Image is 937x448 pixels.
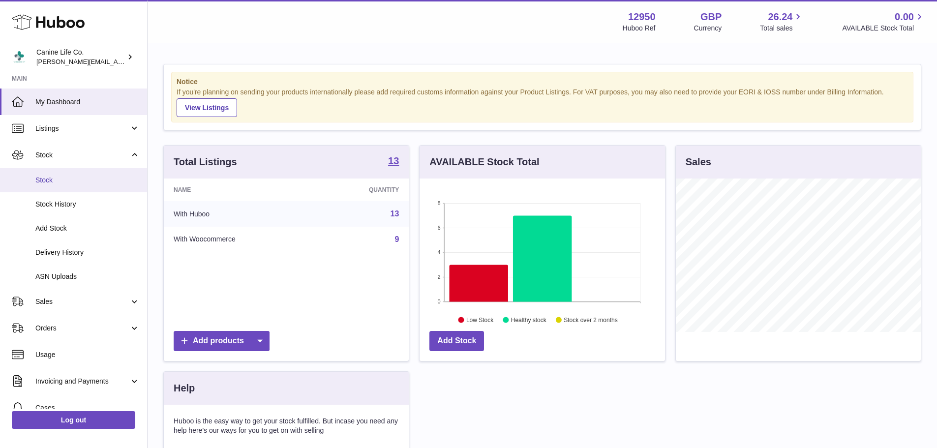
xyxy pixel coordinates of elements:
td: With Huboo [164,201,316,227]
text: 0 [438,299,441,304]
a: Log out [12,411,135,429]
span: My Dashboard [35,97,140,107]
span: Stock [35,150,129,160]
h3: Total Listings [174,155,237,169]
span: AVAILABLE Stock Total [842,24,925,33]
th: Name [164,179,316,201]
text: 8 [438,200,441,206]
div: Huboo Ref [623,24,656,33]
text: Healthy stock [511,316,547,323]
a: 13 [388,156,399,168]
span: Total sales [760,24,804,33]
div: Currency [694,24,722,33]
text: Stock over 2 months [564,316,618,323]
text: 6 [438,225,441,231]
span: 26.24 [768,10,792,24]
a: Add products [174,331,270,351]
span: Add Stock [35,224,140,233]
a: 26.24 Total sales [760,10,804,33]
h3: Sales [686,155,711,169]
a: View Listings [177,98,237,117]
strong: Notice [177,77,908,87]
td: With Woocommerce [164,227,316,252]
span: ASN Uploads [35,272,140,281]
span: Stock History [35,200,140,209]
strong: 12950 [628,10,656,24]
span: 0.00 [895,10,914,24]
a: 13 [391,209,399,218]
h3: Help [174,382,195,395]
text: Low Stock [466,316,494,323]
span: Stock [35,176,140,185]
img: kevin@clsgltd.co.uk [12,50,27,64]
p: Huboo is the easy way to get your stock fulfilled. But incase you need any help here's our ways f... [174,417,399,435]
span: Cases [35,403,140,413]
span: Sales [35,297,129,306]
strong: GBP [700,10,722,24]
span: Invoicing and Payments [35,377,129,386]
span: Orders [35,324,129,333]
strong: 13 [388,156,399,166]
a: Add Stock [429,331,484,351]
a: 9 [394,235,399,243]
h3: AVAILABLE Stock Total [429,155,539,169]
span: Listings [35,124,129,133]
th: Quantity [316,179,409,201]
span: [PERSON_NAME][EMAIL_ADDRESS][DOMAIN_NAME] [36,58,197,65]
div: If you're planning on sending your products internationally please add required customs informati... [177,88,908,117]
span: Delivery History [35,248,140,257]
text: 4 [438,249,441,255]
div: Canine Life Co. [36,48,125,66]
span: Usage [35,350,140,359]
text: 2 [438,274,441,280]
a: 0.00 AVAILABLE Stock Total [842,10,925,33]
